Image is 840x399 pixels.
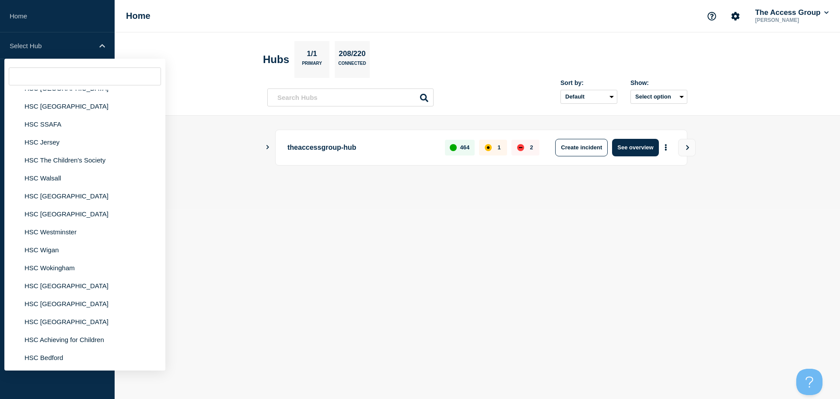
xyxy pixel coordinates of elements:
li: HSC The Children's Society [4,151,165,169]
li: HSC Westminster [4,223,165,241]
input: Search Hubs [267,88,434,106]
li: HSC [GEOGRAPHIC_DATA] [4,313,165,331]
p: Connected [338,61,366,70]
li: HSC Bedford [4,349,165,367]
button: See overview [612,139,658,156]
button: Show Connected Hubs [266,144,270,151]
select: Sort by [560,90,617,104]
li: HSC Jersey [4,133,165,151]
h1: Home [126,11,150,21]
button: The Access Group [753,8,830,17]
div: up [450,144,457,151]
li: HSC Achieving for Children [4,331,165,349]
li: HSC [GEOGRAPHIC_DATA] [4,187,165,205]
li: HSC [GEOGRAPHIC_DATA] [4,295,165,313]
li: HSC Walsall [4,169,165,187]
button: Support [703,7,721,25]
li: HSC [GEOGRAPHIC_DATA] [4,277,165,295]
p: Select Hub [10,42,94,49]
p: 2 [530,144,533,151]
p: 1/1 [304,49,321,61]
li: HSC Wigan [4,241,165,259]
div: down [517,144,524,151]
p: 464 [460,144,470,151]
button: Create incident [555,139,608,156]
div: Show: [630,79,687,86]
li: HSC Wokingham [4,259,165,277]
iframe: Help Scout Beacon - Open [796,369,822,395]
p: 1 [497,144,500,151]
p: Primary [302,61,322,70]
li: HSC [GEOGRAPHIC_DATA] [4,205,165,223]
p: 208/220 [336,49,369,61]
div: Sort by: [560,79,617,86]
button: Account settings [726,7,745,25]
button: Select option [630,90,687,104]
p: [PERSON_NAME] [753,17,830,23]
div: affected [485,144,492,151]
p: theaccessgroup-hub [287,139,435,156]
li: HSC [GEOGRAPHIC_DATA] [4,97,165,115]
h2: Hubs [263,53,289,66]
li: HSC SSAFA [4,115,165,133]
button: View [678,139,696,156]
button: More actions [660,139,672,155]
